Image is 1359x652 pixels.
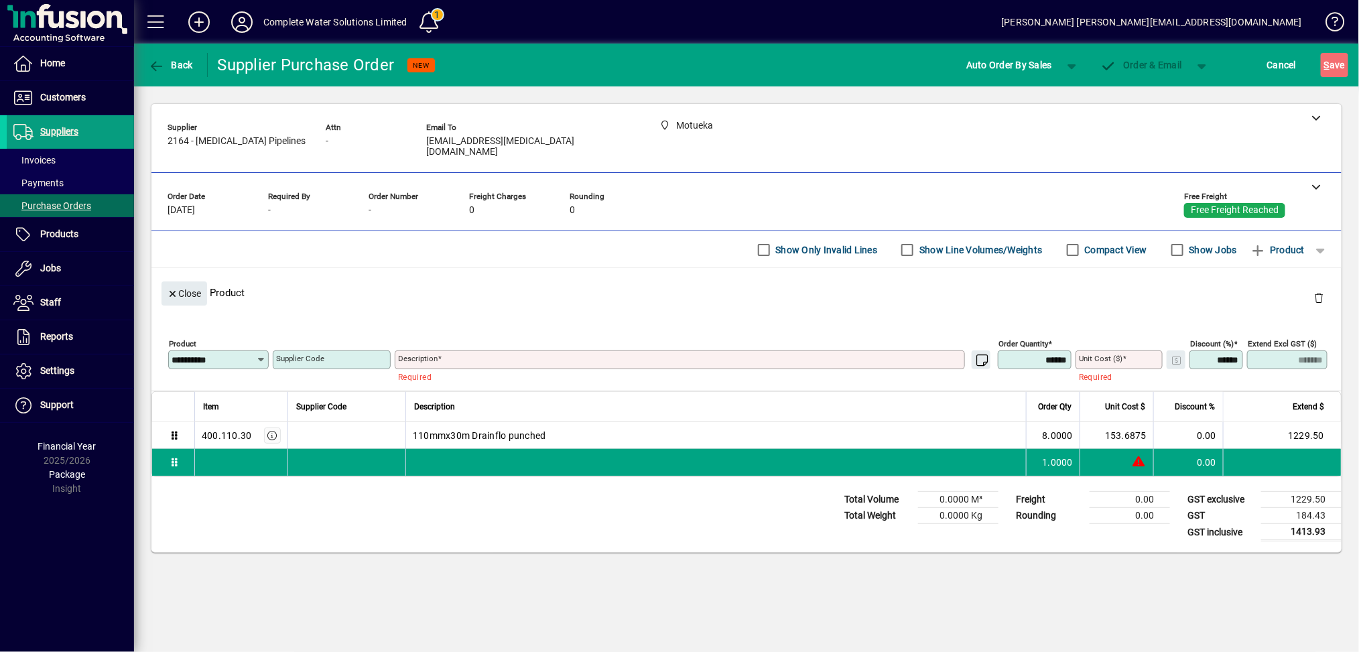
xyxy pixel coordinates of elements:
[203,399,219,414] span: Item
[1324,60,1330,70] span: S
[161,281,207,306] button: Close
[1009,492,1090,508] td: Freight
[202,429,252,442] div: 400.110.30
[7,194,134,217] a: Purchase Orders
[1261,492,1342,508] td: 1229.50
[1153,449,1223,476] td: 0.00
[1181,524,1261,541] td: GST inclusive
[7,354,134,388] a: Settings
[1248,339,1317,348] mat-label: Extend excl GST ($)
[1090,508,1170,524] td: 0.00
[40,92,86,103] span: Customers
[168,205,195,216] span: [DATE]
[998,339,1048,348] mat-label: Order Quantity
[1080,422,1153,449] td: 153.6875
[1094,53,1189,77] button: Order & Email
[296,399,346,414] span: Supplier Code
[1026,422,1080,449] td: 8.0000
[1261,524,1342,541] td: 1413.93
[169,339,196,348] mat-label: Product
[1153,422,1223,449] td: 0.00
[7,81,134,115] a: Customers
[40,229,78,239] span: Products
[1190,339,1234,348] mat-label: Discount (%)
[369,205,371,216] span: -
[7,47,134,80] a: Home
[1191,205,1279,216] span: Free Freight Reached
[220,10,263,34] button: Profile
[49,469,85,480] span: Package
[1100,60,1182,70] span: Order & Email
[7,252,134,285] a: Jobs
[838,508,918,524] td: Total Weight
[1321,53,1348,77] button: Save
[13,155,56,166] span: Invoices
[773,243,878,257] label: Show Only Invalid Lines
[570,205,575,216] span: 0
[1315,3,1342,46] a: Knowledge Base
[40,126,78,137] span: Suppliers
[469,205,474,216] span: 0
[7,320,134,354] a: Reports
[151,268,1342,317] div: Product
[1082,243,1147,257] label: Compact View
[1324,54,1345,76] span: ave
[398,369,983,383] mat-error: Required
[7,149,134,172] a: Invoices
[1090,492,1170,508] td: 0.00
[414,399,455,414] span: Description
[1038,399,1072,414] span: Order Qty
[838,492,918,508] td: Total Volume
[1187,243,1237,257] label: Show Jobs
[960,53,1059,77] button: Auto Order By Sales
[40,58,65,68] span: Home
[398,354,438,363] mat-label: Description
[276,354,324,363] mat-label: Supplier Code
[326,136,328,147] span: -
[145,53,196,77] button: Back
[268,205,271,216] span: -
[40,365,74,376] span: Settings
[13,200,91,211] span: Purchase Orders
[1267,54,1297,76] span: Cancel
[134,53,208,77] app-page-header-button: Back
[918,508,998,524] td: 0.0000 Kg
[413,61,430,70] span: NEW
[13,178,64,188] span: Payments
[1223,422,1341,449] td: 1229.50
[167,283,202,305] span: Close
[1009,508,1090,524] td: Rounding
[263,11,407,33] div: Complete Water Solutions Limited
[1001,11,1302,33] div: [PERSON_NAME] [PERSON_NAME][EMAIL_ADDRESS][DOMAIN_NAME]
[966,54,1052,76] span: Auto Order By Sales
[918,492,998,508] td: 0.0000 M³
[1079,369,1152,383] mat-error: Required
[40,331,73,342] span: Reports
[7,389,134,422] a: Support
[40,297,61,308] span: Staff
[40,399,74,410] span: Support
[1105,399,1145,414] span: Unit Cost $
[1303,281,1335,314] button: Delete
[218,54,395,76] div: Supplier Purchase Order
[38,441,96,452] span: Financial Year
[7,218,134,251] a: Products
[178,10,220,34] button: Add
[7,172,134,194] a: Payments
[40,263,61,273] span: Jobs
[1026,449,1080,476] td: 1.0000
[168,136,306,147] span: 2164 - [MEDICAL_DATA] Pipelines
[1264,53,1300,77] button: Cancel
[158,287,210,299] app-page-header-button: Close
[7,286,134,320] a: Staff
[1261,508,1342,524] td: 184.43
[1293,399,1324,414] span: Extend $
[1181,492,1261,508] td: GST exclusive
[1175,399,1215,414] span: Discount %
[1079,354,1122,363] mat-label: Unit Cost ($)
[1181,508,1261,524] td: GST
[426,136,627,157] span: [EMAIL_ADDRESS][MEDICAL_DATA][DOMAIN_NAME]
[1303,291,1335,304] app-page-header-button: Delete
[148,60,193,70] span: Back
[413,429,546,442] span: 110mmx30m Drainflo punched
